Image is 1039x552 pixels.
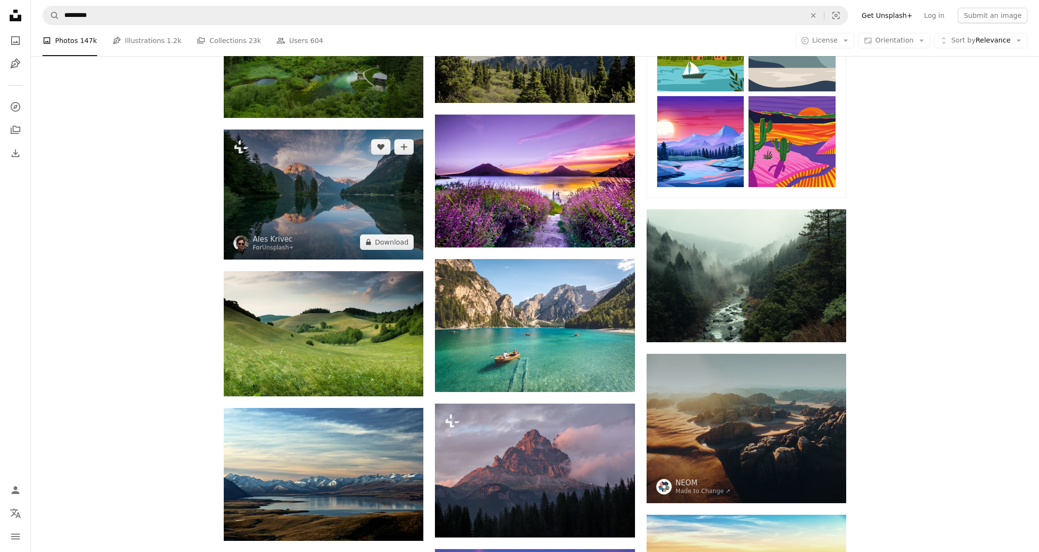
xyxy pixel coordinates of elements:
[6,480,25,500] a: Log in / Sign up
[6,120,25,140] a: Collections
[224,130,423,260] img: a lake surrounded by mountains and trees under a cloudy sky
[875,36,913,44] span: Orientation
[224,271,423,396] img: green hills with forest under cloudy sky during daytime
[310,35,323,46] span: 604
[435,115,635,247] img: brown wooden dock between lavender flower field near body of water during golden hour
[43,6,59,25] button: Search Unsplash
[934,33,1027,48] button: Sort byRelevance
[276,25,323,56] a: Users 604
[224,408,423,541] img: landscape photography of lake and mountain
[224,190,423,199] a: a lake surrounded by mountains and trees under a cloudy sky
[113,25,182,56] a: Illustrations 1.2k
[394,139,414,155] button: Add to Collection
[657,96,745,187] img: premium_vector-1711987786379-aeea5e7e935e
[803,6,824,25] button: Clear
[262,244,294,251] a: Unsplash+
[951,36,975,44] span: Sort by
[856,8,918,23] a: Get Unsplash+
[676,478,731,488] a: NEOM
[858,33,930,48] button: Orientation
[197,25,261,56] a: Collections 23k
[6,31,25,50] a: Photos
[435,321,635,330] a: three brown wooden boat on blue lake water taken at daytime
[435,404,635,537] img: a mountain with trees below
[656,479,672,494] img: Go to NEOM's profile
[918,8,950,23] a: Log in
[224,470,423,479] a: landscape photography of lake and mountain
[958,8,1027,23] button: Submit an image
[824,6,848,25] button: Visual search
[6,54,25,73] a: Illustrations
[167,35,181,46] span: 1.2k
[6,97,25,116] a: Explore
[253,244,294,252] div: For
[647,354,846,503] img: an aerial view of a desert with rocks and sand
[812,36,838,44] span: License
[435,466,635,475] a: a mountain with trees below
[6,6,25,27] a: Home — Unsplash
[6,144,25,163] a: Download History
[6,504,25,523] button: Language
[233,235,249,251] img: Go to Ales Krivec's profile
[647,271,846,280] a: aerial shot of forest
[647,209,846,342] img: aerial shot of forest
[360,234,414,250] button: Download
[43,6,848,25] form: Find visuals sitewide
[6,527,25,546] button: Menu
[371,139,390,155] button: Like
[951,36,1010,45] span: Relevance
[647,424,846,433] a: an aerial view of a desert with rocks and sand
[795,33,855,48] button: License
[253,234,294,244] a: Ales Krivec
[676,488,731,494] a: Made to Change ↗
[435,259,635,392] img: three brown wooden boat on blue lake water taken at daytime
[248,35,261,46] span: 23k
[748,96,836,187] img: premium_vector-1689096935962-4cfad82ec090
[224,329,423,338] a: green hills with forest under cloudy sky during daytime
[435,176,635,185] a: brown wooden dock between lavender flower field near body of water during golden hour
